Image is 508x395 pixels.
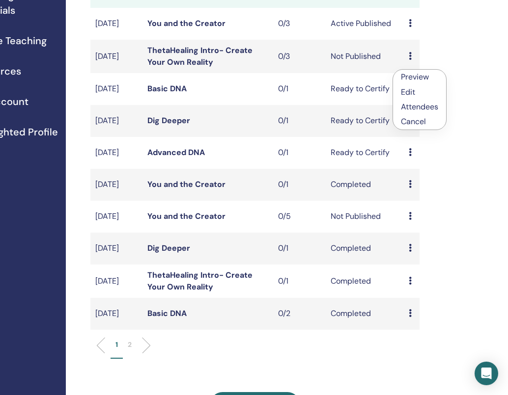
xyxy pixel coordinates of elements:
[147,18,226,28] a: You and the Creator
[90,298,142,330] td: [DATE]
[326,264,404,298] td: Completed
[326,233,404,264] td: Completed
[273,264,325,298] td: 0/1
[273,233,325,264] td: 0/1
[401,72,429,82] a: Preview
[273,40,325,73] td: 0/3
[326,137,404,169] td: Ready to Certify
[273,201,325,233] td: 0/5
[401,102,438,112] a: Attendees
[90,73,142,105] td: [DATE]
[401,116,438,128] p: Cancel
[475,362,498,385] div: Open Intercom Messenger
[273,8,325,40] td: 0/3
[90,40,142,73] td: [DATE]
[90,137,142,169] td: [DATE]
[90,233,142,264] td: [DATE]
[326,298,404,330] td: Completed
[147,179,226,189] a: You and the Creator
[90,264,142,298] td: [DATE]
[147,270,253,292] a: ThetaHealing Intro- Create Your Own Reality
[273,105,325,137] td: 0/1
[326,169,404,201] td: Completed
[401,87,415,97] a: Edit
[90,8,142,40] td: [DATE]
[326,105,404,137] td: Ready to Certify
[326,40,404,73] td: Not Published
[115,340,118,350] p: 1
[147,243,190,253] a: Dig Deeper
[90,105,142,137] td: [DATE]
[147,147,205,158] a: Advanced DNA
[273,298,325,330] td: 0/2
[147,308,187,318] a: Basic DNA
[273,137,325,169] td: 0/1
[147,115,190,126] a: Dig Deeper
[147,211,226,221] a: You and the Creator
[273,169,325,201] td: 0/1
[128,340,132,350] p: 2
[90,169,142,201] td: [DATE]
[90,201,142,233] td: [DATE]
[147,45,253,67] a: ThetaHealing Intro- Create Your Own Reality
[273,73,325,105] td: 0/1
[326,201,404,233] td: Not Published
[326,73,404,105] td: Ready to Certify
[147,83,187,94] a: Basic DNA
[326,8,404,40] td: Active Published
